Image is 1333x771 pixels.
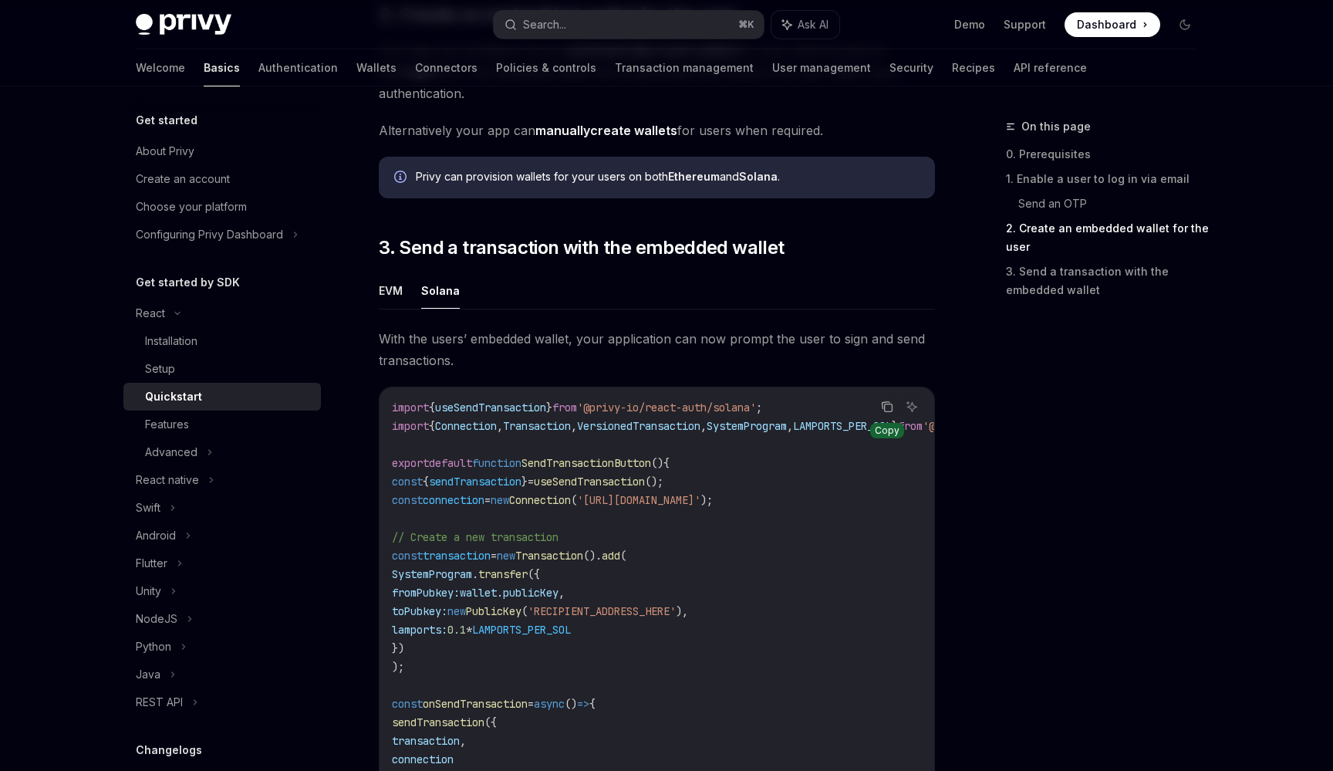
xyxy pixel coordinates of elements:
[423,697,528,711] span: onSendTransaction
[145,443,197,462] div: Advanced
[1014,49,1087,86] a: API reference
[645,475,663,489] span: ();
[392,567,472,581] span: SystemProgram
[123,355,321,383] a: Setup
[136,304,165,323] div: React
[589,697,596,711] span: {
[379,272,403,309] button: EVM
[1006,259,1210,303] a: 3. Send a transaction with the embedded wallet
[136,273,240,292] h5: Get started by SDK
[123,411,321,438] a: Features
[1006,142,1210,167] a: 0. Prerequisites
[379,328,935,371] span: With the users’ embedded wallet, your application can now prompt the user to sign and send transa...
[952,49,995,86] a: Recipes
[392,734,460,748] span: transaction
[1018,191,1210,216] a: Send an OTP
[700,419,707,433] span: ,
[491,493,509,507] span: new
[787,419,793,433] span: ,
[136,471,199,489] div: React native
[552,401,577,414] span: from
[534,697,565,711] span: async
[521,475,528,489] span: }
[571,419,577,433] span: ,
[123,383,321,411] a: Quickstart
[484,493,491,507] span: =
[515,549,583,563] span: Transaction
[577,401,756,414] span: '@privy-io/react-auth/solana'
[356,49,397,86] a: Wallets
[1065,12,1160,37] a: Dashboard
[123,165,321,193] a: Create an account
[466,604,521,618] span: PublicKey
[534,475,645,489] span: useSendTransaction
[429,401,435,414] span: {
[392,660,404,674] span: );
[756,401,762,414] span: ;
[136,665,160,684] div: Java
[676,604,688,618] span: ),
[484,715,497,729] span: ({
[798,17,828,32] span: Ask AI
[136,582,161,600] div: Unity
[528,697,534,711] span: =
[429,475,521,489] span: sendTransaction
[136,111,197,130] h5: Get started
[535,123,590,138] strong: manually
[535,123,677,139] a: manuallycreate wallets
[615,49,754,86] a: Transaction management
[1021,117,1091,136] span: On this page
[1004,17,1046,32] a: Support
[1173,12,1197,37] button: Toggle dark mode
[423,493,484,507] span: connection
[379,120,935,141] span: Alternatively your app can for users when required.
[772,49,871,86] a: User management
[392,715,484,729] span: sendTransaction
[136,142,194,161] div: About Privy
[1006,167,1210,191] a: 1. Enable a user to log in via email
[577,697,589,711] span: =>
[258,49,338,86] a: Authentication
[739,170,778,183] strong: Solana
[460,734,466,748] span: ,
[668,170,720,183] strong: Ethereum
[136,554,167,573] div: Flutter
[145,360,175,378] div: Setup
[700,493,713,507] span: );
[392,752,454,766] span: connection
[503,419,571,433] span: Transaction
[136,499,160,517] div: Swift
[429,419,435,433] span: {
[546,401,552,414] span: }
[771,11,839,39] button: Ask AI
[923,419,1028,433] span: '@solana/web3.js'
[521,604,528,618] span: (
[559,586,565,600] span: ,
[478,567,528,581] span: transfer
[394,171,410,186] svg: Info
[497,586,503,600] span: .
[447,604,466,618] span: new
[494,11,764,39] button: Search...⌘K
[651,456,663,470] span: ()
[523,15,566,34] div: Search...
[435,419,497,433] span: Connection
[602,549,620,563] span: add
[392,401,429,414] span: import
[503,586,559,600] span: publicKey
[491,549,497,563] span: =
[392,419,429,433] span: import
[472,623,571,637] span: LAMPORTS_PER_SOL
[571,493,577,507] span: (
[1006,216,1210,259] a: 2. Create an embedded wallet for the user
[892,419,898,433] span: }
[123,327,321,355] a: Installation
[528,567,540,581] span: ({
[509,493,571,507] span: Connection
[145,332,197,350] div: Installation
[565,697,577,711] span: ()
[496,49,596,86] a: Policies & controls
[472,456,521,470] span: function
[136,526,176,545] div: Android
[497,549,515,563] span: new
